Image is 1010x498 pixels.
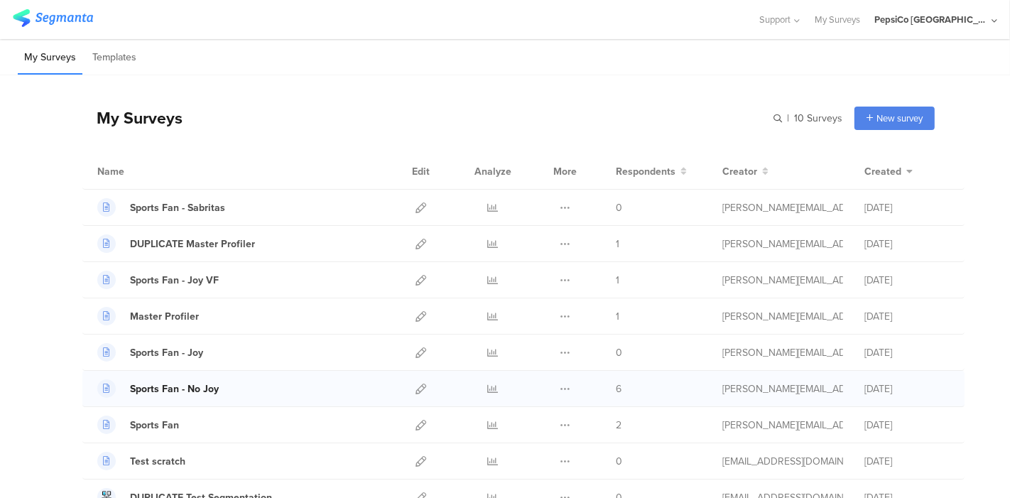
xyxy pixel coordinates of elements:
span: New survey [876,112,923,125]
div: [DATE] [864,418,950,433]
div: ana.munoz@pepsico.com [722,200,843,215]
span: 2 [616,418,621,433]
div: [DATE] [864,345,950,360]
span: Created [864,164,901,179]
span: Creator [722,164,757,179]
div: [DATE] [864,381,950,396]
span: 0 [616,345,622,360]
div: Name [97,164,183,179]
div: Test scratch [130,454,185,469]
span: 1 [616,273,619,288]
span: | [785,111,791,126]
div: [DATE] [864,237,950,251]
div: Sports Fan - Sabritas [130,200,225,215]
button: Respondents [616,164,687,179]
div: Analyze [472,153,514,189]
div: Sports Fan [130,418,179,433]
div: Sports Fan - Joy [130,345,203,360]
div: Sports Fan - No Joy [130,381,219,396]
a: Master Profiler [97,307,199,325]
div: ana.munoz@pepsico.com [722,273,843,288]
div: ana.munoz@pepsico.com [722,345,843,360]
span: Support [760,13,791,26]
div: shai@segmanta.com [722,454,843,469]
a: Sports Fan - Joy [97,343,203,362]
span: Respondents [616,164,675,179]
a: Sports Fan - No Joy [97,379,219,398]
div: ana.munoz@pepsico.com [722,418,843,433]
a: Sports Fan - Sabritas [97,198,225,217]
li: My Surveys [18,41,82,75]
a: Sports Fan [97,416,179,434]
span: 1 [616,237,619,251]
span: 6 [616,381,621,396]
a: Test scratch [97,452,185,470]
span: 10 Surveys [794,111,842,126]
div: [DATE] [864,273,950,288]
div: ana.munoz@pepsico.com [722,237,843,251]
div: Master Profiler [130,309,199,324]
div: [DATE] [864,309,950,324]
div: Edit [406,153,436,189]
button: Created [864,164,913,179]
li: Templates [86,41,143,75]
button: Creator [722,164,769,179]
div: DUPLICATE Master Profiler [130,237,255,251]
div: PepsiCo [GEOGRAPHIC_DATA] [874,13,988,26]
div: [DATE] [864,200,950,215]
div: ana.munoz@pepsico.com [722,381,843,396]
div: Sports Fan - Joy VF [130,273,219,288]
a: Sports Fan - Joy VF [97,271,219,289]
div: My Surveys [82,106,183,130]
div: More [550,153,580,189]
img: segmanta logo [13,9,93,27]
span: 1 [616,309,619,324]
div: [DATE] [864,454,950,469]
div: ana.munoz@pepsico.com [722,309,843,324]
span: 0 [616,454,622,469]
span: 0 [616,200,622,215]
a: DUPLICATE Master Profiler [97,234,255,253]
